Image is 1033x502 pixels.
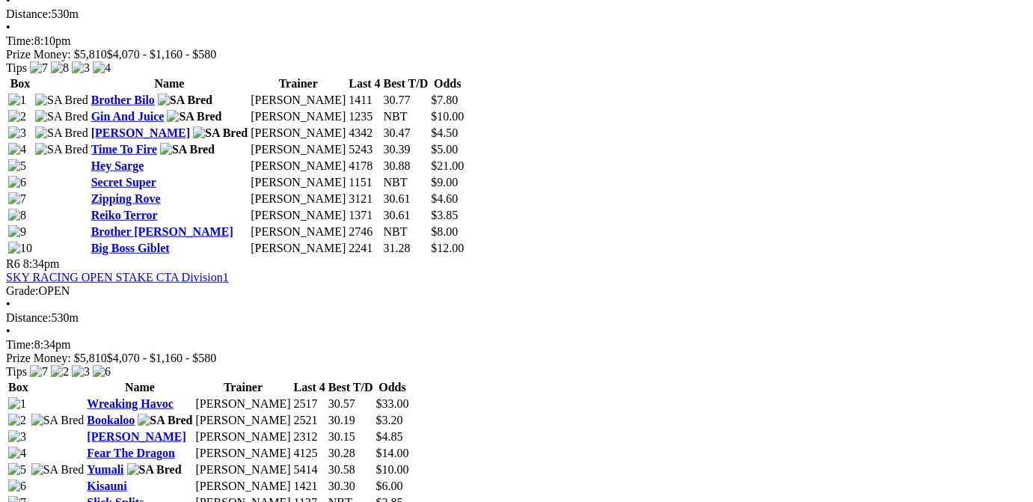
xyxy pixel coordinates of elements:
td: [PERSON_NAME] [250,175,346,190]
td: 4342 [348,126,381,141]
img: 6 [93,365,111,379]
img: 6 [8,480,26,493]
img: 2 [51,365,69,379]
img: 3 [72,61,90,75]
td: [PERSON_NAME] [250,159,346,174]
td: 2312 [293,429,326,444]
td: 4178 [348,159,381,174]
img: 4 [93,61,111,75]
td: NBT [383,224,429,239]
img: 3 [8,126,26,140]
span: $10.00 [431,110,464,123]
img: 10 [8,242,32,255]
td: 5414 [293,462,326,477]
span: Grade: [6,284,39,297]
td: [PERSON_NAME] [250,241,346,256]
img: 5 [8,463,26,477]
span: Distance: [6,7,51,20]
span: $4.50 [431,126,458,139]
th: Last 4 [348,76,381,91]
a: Brother Bilo [91,94,155,106]
span: $10.00 [376,463,409,476]
span: $8.00 [431,225,458,238]
td: 30.15 [328,429,374,444]
div: Prize Money: $5,810 [6,352,1027,365]
span: • [6,21,10,34]
span: $7.80 [431,94,458,106]
span: $33.00 [376,397,409,410]
img: SA Bred [35,94,88,107]
td: [PERSON_NAME] [250,224,346,239]
td: [PERSON_NAME] [194,479,291,494]
img: SA Bred [167,110,221,123]
img: SA Bred [35,143,88,156]
td: 2746 [348,224,381,239]
span: $6.00 [376,480,403,492]
a: [PERSON_NAME] [87,430,186,443]
td: NBT [383,175,429,190]
img: SA Bred [160,143,215,156]
span: $5.00 [431,143,458,156]
img: SA Bred [35,110,88,123]
a: Gin And Juice [91,110,165,123]
a: Big Boss Giblet [91,242,170,254]
img: 4 [8,447,26,460]
td: 3121 [348,192,381,206]
th: Best T/D [328,380,374,395]
span: • [6,298,10,310]
span: Tips [6,61,27,74]
div: 8:10pm [6,34,1027,48]
a: Hey Sarge [91,159,144,172]
img: SA Bred [158,94,212,107]
td: 1235 [348,109,381,124]
a: [PERSON_NAME] [91,126,190,139]
td: 30.77 [383,93,429,108]
img: SA Bred [31,463,85,477]
img: 6 [8,176,26,189]
img: 9 [8,225,26,239]
th: Name [91,76,249,91]
span: $3.20 [376,414,403,426]
img: 3 [72,365,90,379]
span: $9.00 [431,176,458,189]
span: $4,070 - $1,160 - $580 [107,352,217,364]
td: [PERSON_NAME] [194,429,291,444]
td: [PERSON_NAME] [194,446,291,461]
span: $4.85 [376,430,403,443]
a: Kisauni [87,480,126,492]
td: 31.28 [383,241,429,256]
td: [PERSON_NAME] [250,109,346,124]
td: [PERSON_NAME] [250,126,346,141]
th: Trainer [250,76,346,91]
img: 1 [8,94,26,107]
td: 30.61 [383,192,429,206]
span: 8:34pm [23,257,60,270]
td: 1151 [348,175,381,190]
img: SA Bred [35,126,88,140]
td: NBT [383,109,429,124]
span: Time: [6,34,34,47]
td: [PERSON_NAME] [250,208,346,223]
span: $14.00 [376,447,409,459]
span: $3.85 [431,209,458,221]
span: $4,070 - $1,160 - $580 [107,48,217,61]
div: 530m [6,311,1027,325]
img: 2 [8,110,26,123]
img: 2 [8,414,26,427]
a: Time To Fire [91,143,157,156]
td: [PERSON_NAME] [194,413,291,428]
td: 2517 [293,397,326,411]
td: [PERSON_NAME] [250,192,346,206]
td: 30.30 [328,479,374,494]
img: SA Bred [31,414,85,427]
a: Brother [PERSON_NAME] [91,225,233,238]
span: Box [8,381,28,394]
th: Trainer [194,380,291,395]
a: Secret Super [91,176,156,189]
span: Distance: [6,311,51,324]
td: [PERSON_NAME] [250,142,346,157]
td: 2521 [293,413,326,428]
span: Time: [6,338,34,351]
div: 8:34pm [6,338,1027,352]
img: SA Bred [193,126,248,140]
